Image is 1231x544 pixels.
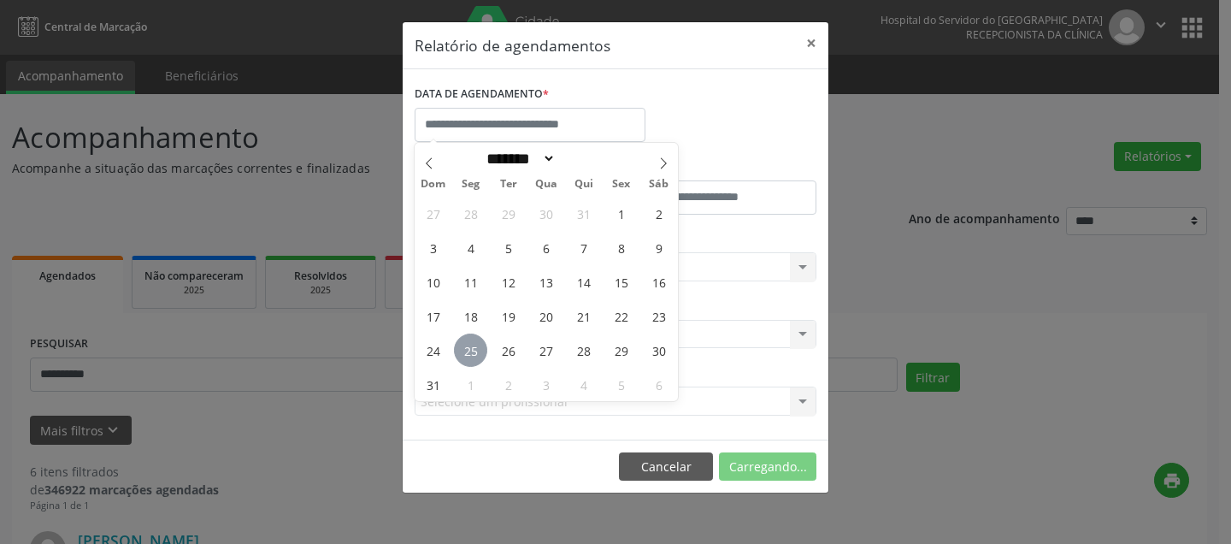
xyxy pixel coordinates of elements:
[454,231,487,264] span: Agosto 4, 2025
[642,197,675,230] span: Agosto 2, 2025
[416,197,450,230] span: Julho 27, 2025
[454,265,487,299] span: Agosto 11, 2025
[492,197,525,230] span: Julho 29, 2025
[604,231,638,264] span: Agosto 8, 2025
[642,299,675,333] span: Agosto 23, 2025
[567,299,600,333] span: Agosto 21, 2025
[556,150,612,168] input: Year
[604,334,638,367] span: Agosto 29, 2025
[604,197,638,230] span: Agosto 1, 2025
[619,452,713,482] button: Cancelar
[719,452,816,482] button: Carregando...
[490,179,527,190] span: Ter
[529,299,562,333] span: Agosto 20, 2025
[604,265,638,299] span: Agosto 15, 2025
[529,265,562,299] span: Agosto 13, 2025
[567,334,600,367] span: Agosto 28, 2025
[642,265,675,299] span: Agosto 16, 2025
[642,334,675,367] span: Agosto 30, 2025
[492,299,525,333] span: Agosto 19, 2025
[642,231,675,264] span: Agosto 9, 2025
[492,368,525,401] span: Setembro 2, 2025
[492,231,525,264] span: Agosto 5, 2025
[567,265,600,299] span: Agosto 14, 2025
[416,368,450,401] span: Agosto 31, 2025
[415,34,610,56] h5: Relatório de agendamentos
[416,265,450,299] span: Agosto 10, 2025
[454,334,487,367] span: Agosto 25, 2025
[565,179,603,190] span: Qui
[529,368,562,401] span: Setembro 3, 2025
[415,179,452,190] span: Dom
[416,231,450,264] span: Agosto 3, 2025
[415,81,549,108] label: DATA DE AGENDAMENTO
[604,299,638,333] span: Agosto 22, 2025
[642,368,675,401] span: Setembro 6, 2025
[480,150,556,168] select: Month
[604,368,638,401] span: Setembro 5, 2025
[454,368,487,401] span: Setembro 1, 2025
[454,197,487,230] span: Julho 28, 2025
[452,179,490,190] span: Seg
[529,197,562,230] span: Julho 30, 2025
[492,265,525,299] span: Agosto 12, 2025
[567,368,600,401] span: Setembro 4, 2025
[567,197,600,230] span: Julho 31, 2025
[416,299,450,333] span: Agosto 17, 2025
[567,231,600,264] span: Agosto 7, 2025
[640,179,678,190] span: Sáb
[794,22,828,64] button: Close
[454,299,487,333] span: Agosto 18, 2025
[529,334,562,367] span: Agosto 27, 2025
[603,179,640,190] span: Sex
[620,154,816,180] label: ATÉ
[416,334,450,367] span: Agosto 24, 2025
[527,179,565,190] span: Qua
[492,334,525,367] span: Agosto 26, 2025
[529,231,562,264] span: Agosto 6, 2025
